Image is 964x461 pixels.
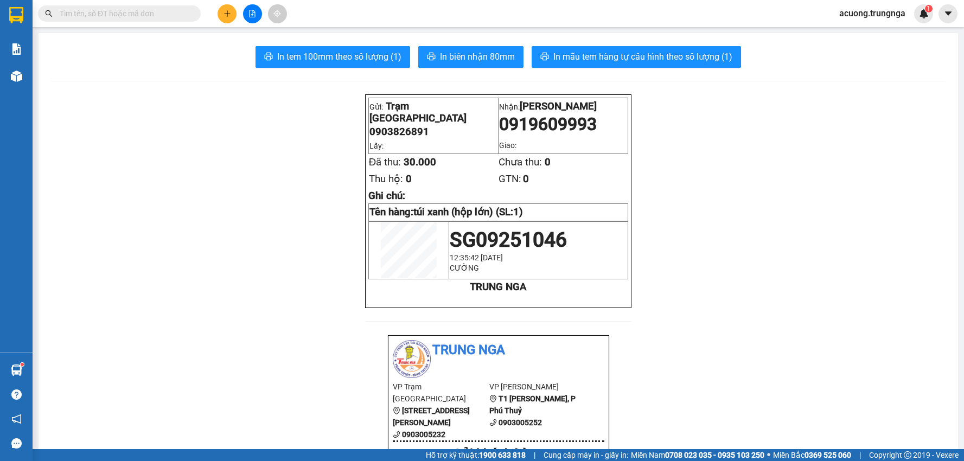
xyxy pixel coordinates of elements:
[393,431,400,438] span: phone
[393,381,490,405] li: VP Trạm [GEOGRAPHIC_DATA]
[393,340,604,361] li: Trung Nga
[426,449,526,461] span: Hỗ trợ kỹ thuật:
[11,414,22,424] span: notification
[520,100,597,112] span: [PERSON_NAME]
[369,173,403,185] span: Thu hộ:
[479,451,526,459] strong: 1900 633 818
[11,389,22,400] span: question-circle
[369,156,401,168] span: Đã thu:
[440,50,515,63] span: In biên nhận 80mm
[393,406,470,427] b: [STREET_ADDRESS][PERSON_NAME]
[277,50,401,63] span: In tem 100mm theo số lượng (1)
[534,449,535,461] span: |
[404,156,436,168] span: 30.000
[243,4,262,23] button: file-add
[927,5,930,12] span: 1
[665,451,764,459] strong: 0708 023 035 - 0935 103 250
[369,100,467,124] span: Trạm [GEOGRAPHIC_DATA]
[943,9,953,18] span: caret-down
[499,114,597,135] span: 0919609993
[45,10,53,17] span: search
[939,4,957,23] button: caret-down
[369,142,384,150] span: Lấy:
[831,7,914,20] span: acuong.trungnga
[904,451,911,459] span: copyright
[369,126,429,138] span: 0903826891
[489,394,576,415] b: T1 [PERSON_NAME], P Phú Thuỷ
[499,418,542,427] b: 0903005252
[11,364,22,376] img: warehouse-icon
[264,52,273,62] span: printer
[631,449,764,461] span: Miền Nam
[450,264,479,272] span: CƯỜNG
[427,52,436,62] span: printer
[369,206,523,218] strong: Tên hàng:
[402,430,445,439] b: 0903005232
[21,363,24,366] sup: 1
[9,7,23,23] img: logo-vxr
[406,173,412,185] span: 0
[489,419,497,426] span: phone
[489,381,586,393] li: VP [PERSON_NAME]
[805,451,851,459] strong: 0369 525 060
[60,8,188,20] input: Tìm tên, số ĐT hoặc mã đơn
[773,449,851,461] span: Miền Bắc
[532,46,741,68] button: printerIn mẫu tem hàng tự cấu hình theo số lượng (1)
[499,100,627,112] p: Nhận:
[767,453,770,457] span: ⚪️
[540,52,549,62] span: printer
[450,253,503,262] span: 12:35:42 [DATE]
[499,141,516,150] span: Giao:
[268,4,287,23] button: aim
[273,10,281,17] span: aim
[523,173,529,185] span: 0
[368,190,405,202] span: Ghi chú:
[919,9,929,18] img: icon-new-feature
[393,407,400,414] span: environment
[224,10,231,17] span: plus
[450,228,567,252] span: SG09251046
[218,4,237,23] button: plus
[499,173,521,185] span: GTN:
[470,281,526,293] strong: TRUNG NGA
[553,50,732,63] span: In mẫu tem hàng tự cấu hình theo số lượng (1)
[256,46,410,68] button: printerIn tem 100mm theo số lượng (1)
[11,438,22,449] span: message
[413,206,523,218] span: túi xanh (hộp lớn) (SL:
[11,43,22,55] img: solution-icon
[859,449,861,461] span: |
[369,100,497,124] p: Gửi:
[545,156,551,168] span: 0
[513,206,523,218] span: 1)
[393,340,431,378] img: logo.jpg
[489,395,497,402] span: environment
[248,10,256,17] span: file-add
[418,46,524,68] button: printerIn biên nhận 80mm
[925,5,933,12] sup: 1
[11,71,22,82] img: warehouse-icon
[544,449,628,461] span: Cung cấp máy in - giấy in:
[499,156,542,168] span: Chưa thu:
